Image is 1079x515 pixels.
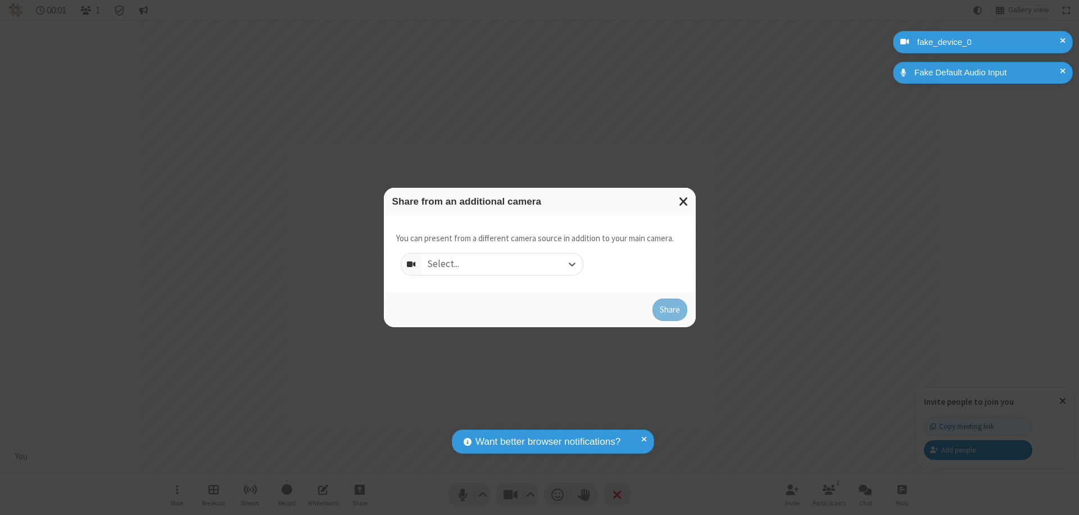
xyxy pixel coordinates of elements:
[913,36,1064,49] div: fake_device_0
[672,188,696,215] button: Close modal
[475,435,620,449] span: Want better browser notifications?
[652,299,687,321] button: Share
[396,232,674,245] p: You can present from a different camera source in addition to your main camera.
[910,66,1064,79] div: Fake Default Audio Input
[392,196,687,207] h3: Share from an additional camera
